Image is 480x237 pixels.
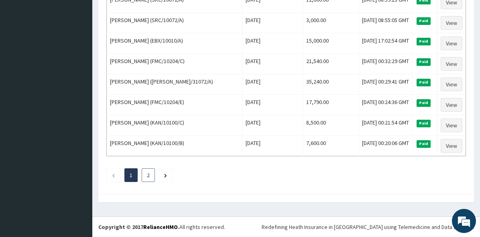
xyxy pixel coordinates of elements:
[262,223,474,231] div: Redefining Heath Insurance in [GEOGRAPHIC_DATA] using Telemedicine and Data Science!
[92,217,480,237] footer: All rights reserved.
[107,95,242,115] td: [PERSON_NAME] (FMC/10204/E)
[242,136,303,156] td: [DATE]
[242,33,303,54] td: [DATE]
[242,115,303,136] td: [DATE]
[417,17,431,25] span: Paid
[303,136,358,156] td: 7,600.00
[441,16,462,30] a: View
[132,4,151,23] div: Minimize live chat window
[303,54,358,74] td: 21,540.00
[42,45,135,55] div: Chat with us now
[164,172,167,179] a: Next page
[4,155,153,183] textarea: Type your message and hit 'Enter'
[417,38,431,45] span: Paid
[358,74,412,95] td: [DATE] 00:29:41 GMT
[98,223,179,231] strong: Copyright © 2017 .
[358,33,412,54] td: [DATE] 17:02:54 GMT
[303,13,358,33] td: 3,000.00
[15,40,33,60] img: d_794563401_company_1708531726252_794563401
[107,54,242,74] td: [PERSON_NAME] (FMC/10204/C)
[417,79,431,86] span: Paid
[441,57,462,71] a: View
[143,223,178,231] a: RelianceHMO
[130,172,132,179] a: Page 1 is your current page
[303,115,358,136] td: 8,500.00
[358,95,412,115] td: [DATE] 00:24:36 GMT
[242,13,303,33] td: [DATE]
[417,99,431,106] span: Paid
[303,74,358,95] td: 35,240.00
[417,120,431,127] span: Paid
[47,69,111,150] span: We're online!
[242,54,303,74] td: [DATE]
[303,33,358,54] td: 15,000.00
[417,58,431,65] span: Paid
[441,78,462,91] a: View
[441,139,462,153] a: View
[107,115,242,136] td: [PERSON_NAME] (KAN/10100/C)
[358,115,412,136] td: [DATE] 00:21:54 GMT
[358,13,412,33] td: [DATE] 08:55:05 GMT
[242,74,303,95] td: [DATE]
[441,98,462,112] a: View
[147,172,150,179] a: Page 2
[358,54,412,74] td: [DATE] 00:32:29 GMT
[107,13,242,33] td: [PERSON_NAME] (SRC/10072/A)
[441,37,462,50] a: View
[107,33,242,54] td: [PERSON_NAME] (EBX/10010/A)
[107,74,242,95] td: [PERSON_NAME] ([PERSON_NAME]/31072/A)
[417,140,431,147] span: Paid
[303,95,358,115] td: 17,790.00
[358,136,412,156] td: [DATE] 00:20:06 GMT
[441,118,462,132] a: View
[242,95,303,115] td: [DATE]
[112,172,115,179] a: Previous page
[107,136,242,156] td: [PERSON_NAME] (KAN/10100/B)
